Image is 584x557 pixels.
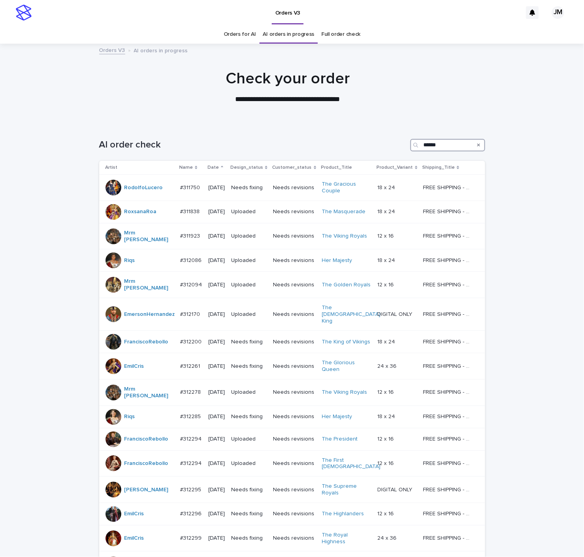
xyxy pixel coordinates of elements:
[134,46,188,54] p: AI orders in progress
[180,533,203,542] p: #312299
[231,511,267,517] p: Needs fixing
[99,272,485,298] tr: Mrm [PERSON_NAME] #312094#312094 [DATE]UploadedNeeds revisionsThe Golden Royals 12 x 1612 x 16 FR...
[423,509,474,517] p: FREE SHIPPING - preview in 1-2 business days, after your approval delivery will take 5-10 b.d.
[208,511,225,517] p: [DATE]
[378,509,396,517] p: 12 x 16
[124,386,174,399] a: Mrm [PERSON_NAME]
[273,535,316,542] p: Needs revisions
[95,69,481,88] h1: Check your order
[423,459,474,467] p: FREE SHIPPING - preview in 1-2 business days, after your approval delivery will take 5-10 b.d.
[99,450,485,477] tr: FranciscoRebollo #312294#312294 [DATE]UploadedNeeds revisionsThe First [DEMOGRAPHIC_DATA] 12 x 16...
[423,337,474,345] p: FREE SHIPPING - preview in 1-2 business days, after your approval delivery will take 5-10 b.d.
[208,282,225,288] p: [DATE]
[273,233,316,240] p: Needs revisions
[423,412,474,420] p: FREE SHIPPING - preview in 1-2 business days, after your approval delivery will take 5-10 b.d.
[208,233,225,240] p: [DATE]
[124,230,174,243] a: Mrm [PERSON_NAME]
[423,183,474,191] p: FREE SHIPPING - preview in 1-2 business days, after your approval delivery will take 5-10 b.d.
[321,25,360,44] a: Full order check
[410,139,485,151] div: Search
[423,434,474,443] p: FREE SHIPPING - preview in 1-2 business days, after your approval delivery will take 5-10 b.d.
[231,282,267,288] p: Uploaded
[231,413,267,420] p: Needs fixing
[124,311,175,318] a: EmersonHernandez
[378,387,396,396] p: 12 x 16
[208,257,225,264] p: [DATE]
[180,183,202,191] p: #311750
[180,459,203,467] p: #312294
[208,460,225,467] p: [DATE]
[231,257,267,264] p: Uploaded
[99,477,485,503] tr: [PERSON_NAME] #312295#312295 [DATE]Needs fixingNeeds revisionsThe Supreme Royals DIGITAL ONLYDIGI...
[378,280,396,288] p: 12 x 16
[124,460,169,467] a: FranciscoRebollo
[208,413,225,420] p: [DATE]
[378,361,399,370] p: 24 x 36
[273,413,316,420] p: Needs revisions
[124,257,135,264] a: Riqs
[179,163,193,172] p: Name
[423,310,474,318] p: FREE SHIPPING - preview in 1-2 business days, after your approval delivery will take 5-10 b.d.
[378,434,396,443] p: 12 x 16
[231,208,267,215] p: Uploaded
[423,231,474,240] p: FREE SHIPPING - preview in 1-2 business days, after your approval delivery will take 5-10 b.d.
[99,139,407,151] h1: AI order check
[378,485,414,493] p: DIGITAL ONLY
[273,208,316,215] p: Needs revisions
[231,436,267,443] p: Uploaded
[99,331,485,353] tr: FranciscoRebollo #312200#312200 [DATE]Needs fixingNeeds revisionsThe King of Vikings 18 x 2418 x ...
[423,207,474,215] p: FREE SHIPPING - preview in 1-2 business days, after your approval delivery will take 5-10 b.d.
[208,363,225,370] p: [DATE]
[224,25,256,44] a: Orders for AI
[273,282,316,288] p: Needs revisions
[423,280,474,288] p: FREE SHIPPING - preview in 1-2 business days, after your approval delivery will take 5-10 b.d.
[322,181,371,194] a: The Gracious Couple
[208,311,225,318] p: [DATE]
[322,339,370,345] a: The King of Vikings
[99,353,485,380] tr: EmilCris #312261#312261 [DATE]Needs fixingNeeds revisionsThe Glorious Queen 24 x 3624 x 36 FREE S...
[231,460,267,467] p: Uploaded
[180,412,202,420] p: #312285
[124,208,157,215] a: RoxsanaRoa
[124,413,135,420] a: Riqs
[180,485,203,493] p: #312295
[321,163,352,172] p: Product_Title
[180,256,203,264] p: #312086
[231,311,267,318] p: Uploaded
[231,339,267,345] p: Needs fixing
[99,45,125,54] a: Orders V3
[124,184,163,191] a: RodolfoLucero
[423,533,474,542] p: FREE SHIPPING - preview in 1-2 business days, after your approval delivery will take 5-10 b.d.
[322,208,365,215] a: The Masquerade
[180,280,204,288] p: #312094
[273,257,316,264] p: Needs revisions
[231,184,267,191] p: Needs fixing
[422,163,455,172] p: Shipping_Title
[377,163,413,172] p: Product_Variant
[124,436,169,443] a: FranciscoRebollo
[180,337,203,345] p: #312200
[322,436,358,443] a: The President
[99,406,485,428] tr: Riqs #312285#312285 [DATE]Needs fixingNeeds revisionsHer Majesty 18 x 2418 x 24 FREE SHIPPING - p...
[16,5,32,20] img: stacker-logo-s-only.png
[180,434,203,443] p: #312294
[99,428,485,450] tr: FranciscoRebollo #312294#312294 [DATE]UploadedNeeds revisionsThe President 12 x 1612 x 16 FREE SH...
[378,412,397,420] p: 18 x 24
[124,487,169,493] a: [PERSON_NAME]
[99,379,485,406] tr: Mrm [PERSON_NAME] #312278#312278 [DATE]UploadedNeeds revisionsThe Viking Royals 12 x 1612 x 16 FR...
[231,233,267,240] p: Uploaded
[423,387,474,396] p: FREE SHIPPING - preview in 1-2 business days, after your approval delivery will take 5-10 b.d.
[423,485,474,493] p: FREE SHIPPING - preview in 1-2 business days, after your approval delivery will take 5-10 b.d.
[231,363,267,370] p: Needs fixing
[180,387,202,396] p: #312278
[208,487,225,493] p: [DATE]
[322,282,371,288] a: The Golden Royals
[208,535,225,542] p: [DATE]
[322,457,380,470] a: The First [DEMOGRAPHIC_DATA]
[378,533,399,542] p: 24 x 36
[273,363,316,370] p: Needs revisions
[322,233,367,240] a: The Viking Royals
[273,389,316,396] p: Needs revisions
[180,207,201,215] p: #311838
[322,511,364,517] a: The Highlanders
